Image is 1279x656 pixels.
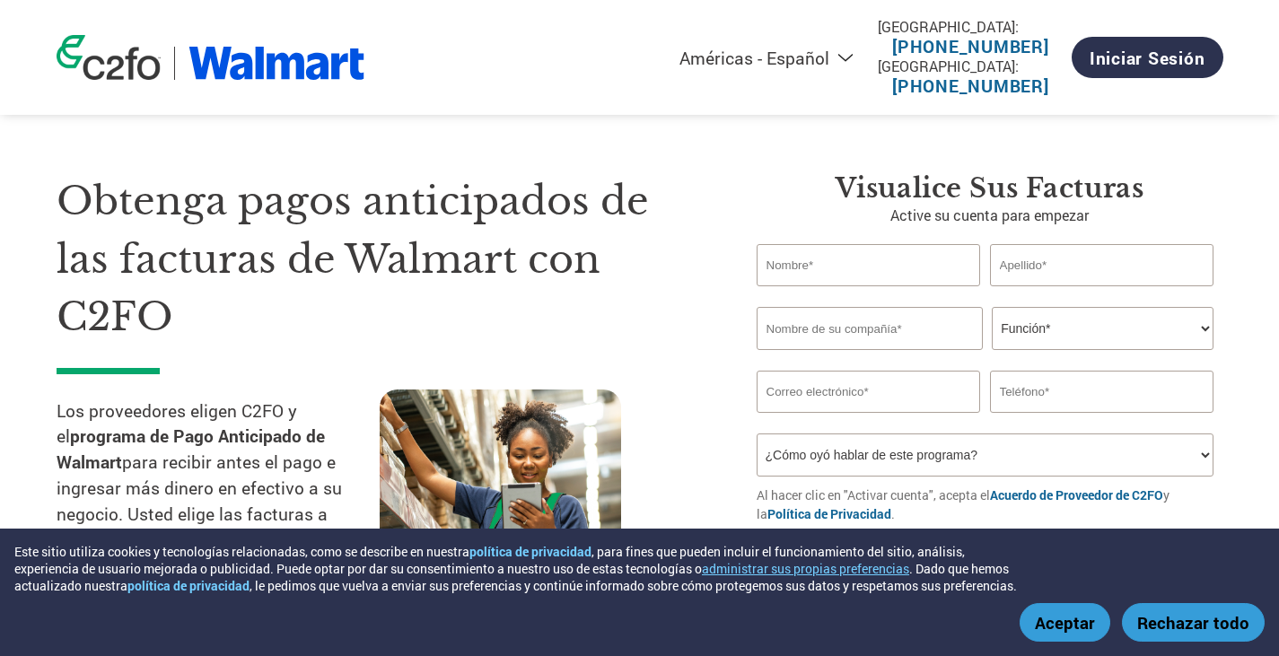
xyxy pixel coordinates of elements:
[757,205,1223,226] p: Active su cuenta para empezar
[188,47,365,80] img: Walmart
[878,17,1064,36] div: [GEOGRAPHIC_DATA]:
[992,307,1213,350] select: Title/Role
[757,485,1223,523] p: Al hacer clic en "Activar cuenta", acepta el y la .
[57,172,703,346] h1: Obtenga pagos anticipados de las facturas de Walmart con C2FO
[1122,603,1265,642] button: Rechazar todo
[757,371,981,413] input: Invalid Email format
[1020,603,1110,642] button: Aceptar
[57,424,325,473] strong: programa de Pago Anticipado de Walmart
[757,244,981,286] input: Nombre*
[990,486,1163,503] a: Acuerdo de Proveedor de C2FO
[990,244,1214,286] input: Apellido*
[767,505,891,522] a: Política de Privacidad
[757,352,1214,363] div: Invalid company name or company name is too long
[57,35,161,80] img: c2fo logo
[878,57,1064,75] div: [GEOGRAPHIC_DATA]:
[757,172,1223,205] h3: Visualice sus facturas
[127,577,250,594] a: política de privacidad
[469,543,591,560] a: política de privacidad
[57,398,380,554] p: Los proveedores eligen C2FO y el para recibir antes el pago e ingresar más dinero en efectivo a s...
[990,371,1214,413] input: Teléfono*
[702,560,909,577] button: administrar sus propias preferencias
[892,35,1049,57] a: [PHONE_NUMBER]
[990,415,1214,426] div: Inavlid Phone Number
[380,389,621,566] img: supply chain worker
[990,288,1214,300] div: Invalid last name or last name is too long
[757,415,981,426] div: Inavlid Email Address
[757,307,983,350] input: Nombre de su compañía*
[1072,37,1223,78] a: Iniciar sesión
[14,543,1031,594] div: Este sitio utiliza cookies y tecnologías relacionadas, como se describe en nuestra , para fines q...
[757,288,981,300] div: Invalid first name or first name is too long
[892,74,1049,97] a: [PHONE_NUMBER]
